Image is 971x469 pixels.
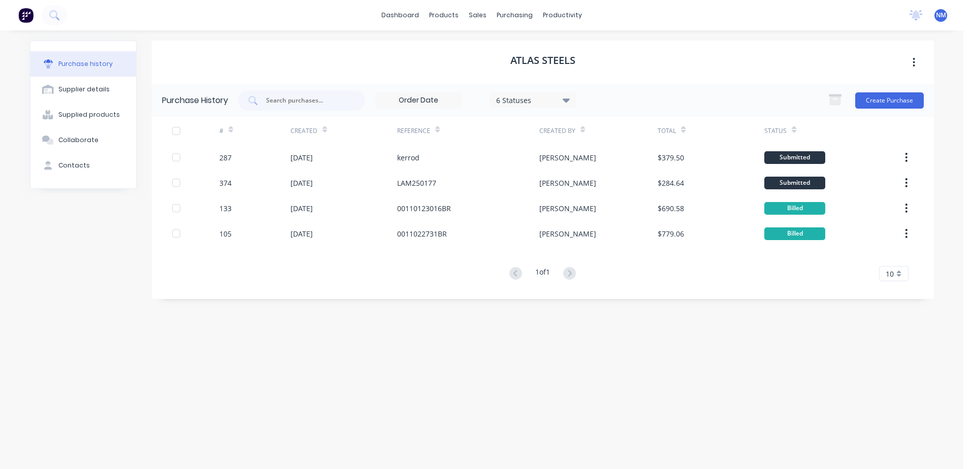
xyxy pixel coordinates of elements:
[424,8,464,23] div: products
[219,152,232,163] div: 287
[219,126,223,136] div: #
[162,94,228,107] div: Purchase History
[539,152,596,163] div: [PERSON_NAME]
[290,152,313,163] div: [DATE]
[397,228,447,239] div: 0011022731BR
[290,228,313,239] div: [DATE]
[764,126,787,136] div: Status
[58,161,90,170] div: Contacts
[658,178,684,188] div: $284.64
[538,8,587,23] div: productivity
[764,151,825,164] div: Submitted
[30,127,136,153] button: Collaborate
[535,266,550,281] div: 1 of 1
[658,203,684,214] div: $690.58
[30,153,136,178] button: Contacts
[492,8,538,23] div: purchasing
[30,102,136,127] button: Supplied products
[510,54,575,66] h1: Atlas Steels
[764,227,825,240] div: Billed
[290,203,313,214] div: [DATE]
[658,126,676,136] div: Total
[290,178,313,188] div: [DATE]
[397,126,430,136] div: Reference
[219,203,232,214] div: 133
[376,93,461,108] input: Order Date
[539,203,596,214] div: [PERSON_NAME]
[30,51,136,77] button: Purchase history
[539,178,596,188] div: [PERSON_NAME]
[30,77,136,102] button: Supplier details
[464,8,492,23] div: sales
[58,59,113,69] div: Purchase history
[936,11,946,20] span: NM
[886,269,894,279] span: 10
[18,8,34,23] img: Factory
[219,228,232,239] div: 105
[855,92,924,109] button: Create Purchase
[539,228,596,239] div: [PERSON_NAME]
[58,136,99,145] div: Collaborate
[397,152,419,163] div: kerrod
[658,228,684,239] div: $779.06
[397,203,451,214] div: 00110123016BR
[764,177,825,189] div: Submitted
[265,95,349,106] input: Search purchases...
[376,8,424,23] a: dashboard
[658,152,684,163] div: $379.50
[219,178,232,188] div: 374
[764,202,825,215] div: Billed
[496,94,569,105] div: 6 Statuses
[58,85,110,94] div: Supplier details
[290,126,317,136] div: Created
[397,178,436,188] div: LAM250177
[58,110,120,119] div: Supplied products
[539,126,575,136] div: Created By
